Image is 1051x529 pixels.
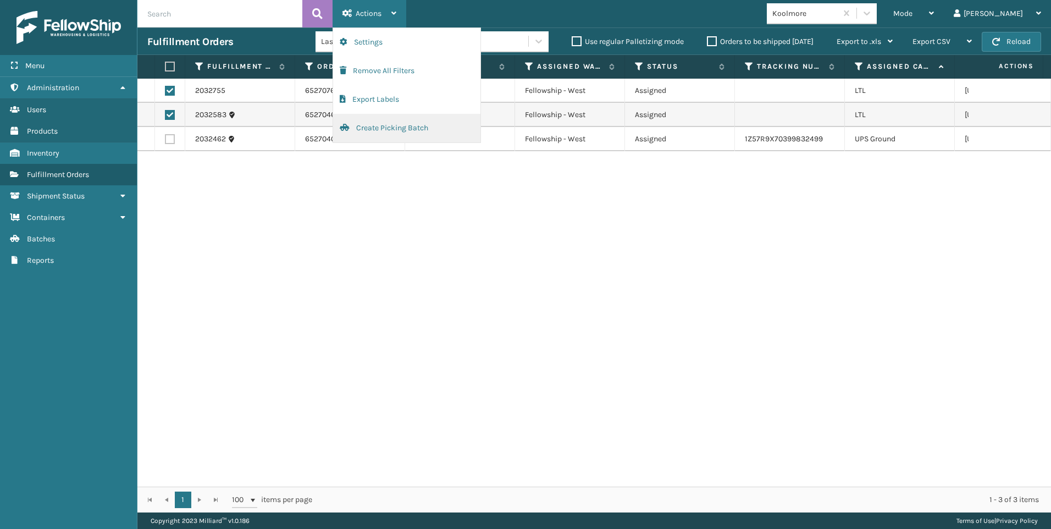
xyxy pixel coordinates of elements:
button: Create Picking Batch [333,114,480,142]
span: Actions [964,57,1041,75]
span: 100 [232,494,248,505]
a: 2032462 [195,134,226,145]
div: | [956,513,1038,529]
div: Last 90 Days [321,36,406,47]
a: Terms of Use [956,517,994,525]
td: Fellowship - West [515,127,625,151]
td: 6527076 [295,79,405,103]
label: Order Number [317,62,384,71]
span: Mode [893,9,912,18]
span: Administration [27,83,79,92]
label: Assigned Carrier Service [867,62,933,71]
label: Tracking Number [757,62,823,71]
td: LTL [845,79,955,103]
span: Containers [27,213,65,222]
td: 6527046 [295,103,405,127]
span: Shipment Status [27,191,85,201]
td: UPS Ground [845,127,955,151]
span: Export to .xls [837,37,881,46]
p: Copyright 2023 Milliard™ v 1.0.186 [151,513,250,529]
a: Privacy Policy [996,517,1038,525]
td: Assigned [625,127,735,151]
span: Export CSV [912,37,950,46]
h3: Fulfillment Orders [147,35,233,48]
td: LTL [845,103,955,127]
span: Products [27,126,58,136]
td: Assigned [625,79,735,103]
img: logo [16,11,121,44]
td: Fellowship - West [515,79,625,103]
label: Status [647,62,713,71]
button: Settings [333,28,480,57]
label: Assigned Warehouse [537,62,604,71]
div: Koolmore [772,8,838,19]
a: 2032583 [195,109,226,120]
td: Assigned [625,103,735,127]
span: Batches [27,234,55,244]
span: Fulfillment Orders [27,170,89,179]
span: Users [27,105,46,114]
span: Reports [27,256,54,265]
label: Use regular Palletizing mode [572,37,684,46]
button: Reload [982,32,1041,52]
a: 1 [175,492,191,508]
span: Actions [356,9,381,18]
a: 1Z57R9X70399832499 [745,134,823,144]
a: 2032755 [195,85,225,96]
label: Orders to be shipped [DATE] [707,37,814,46]
button: Remove All Filters [333,57,480,85]
td: Fellowship - West [515,103,625,127]
span: Inventory [27,148,59,158]
div: 1 - 3 of 3 items [328,494,1039,505]
label: Fulfillment Order Id [207,62,274,71]
td: 6527040 [295,127,405,151]
span: items per page [232,492,312,508]
span: Menu [25,61,45,70]
button: Export Labels [333,85,480,114]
